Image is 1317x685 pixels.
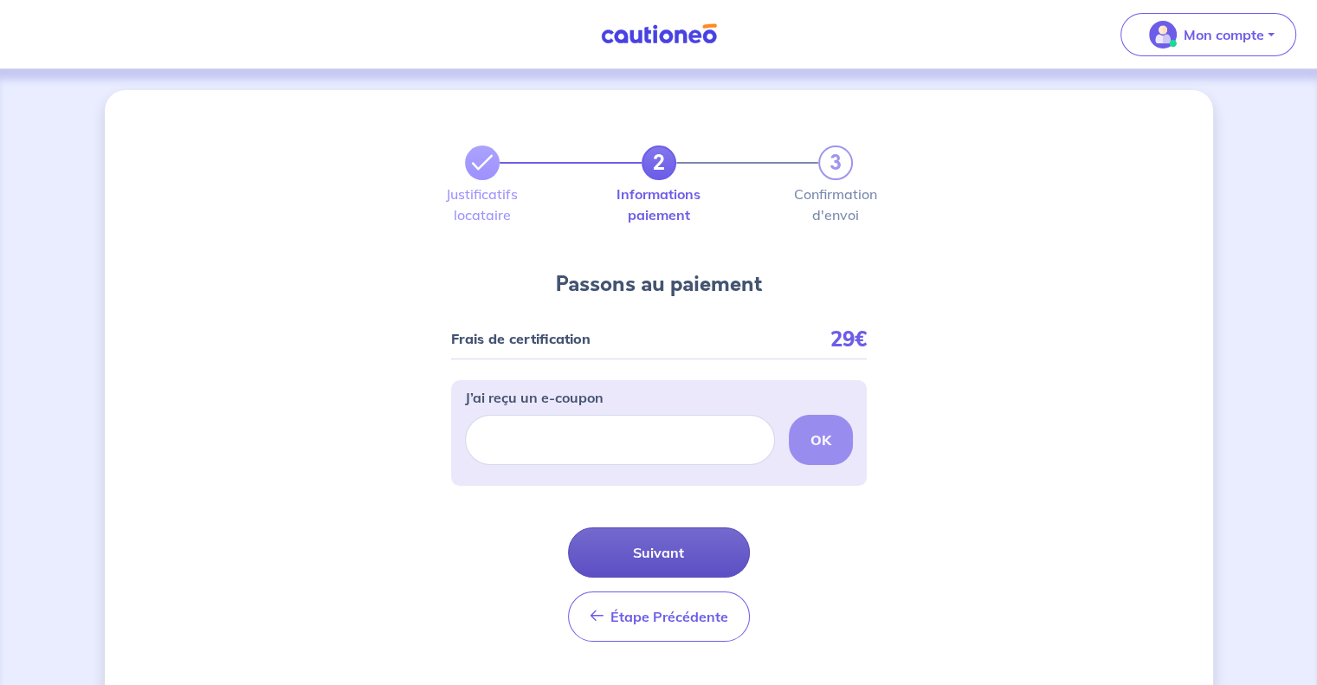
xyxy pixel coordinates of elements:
a: 2 [642,145,676,180]
p: Frais de certification [451,333,591,345]
label: Confirmation d'envoi [818,187,853,222]
button: Étape Précédente [568,591,750,642]
button: illu_account_valid_menu.svgMon compte [1120,13,1296,56]
img: illu_account_valid_menu.svg [1149,21,1177,48]
img: Cautioneo [594,23,724,45]
label: Justificatifs locataire [465,187,500,222]
label: Informations paiement [642,187,676,222]
p: 29€ [830,333,867,345]
p: Mon compte [1184,24,1264,45]
span: Étape Précédente [610,608,728,625]
p: J’ai reçu un e-coupon [465,387,604,408]
h4: Passons au paiement [556,270,762,298]
button: Suivant [568,527,750,578]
